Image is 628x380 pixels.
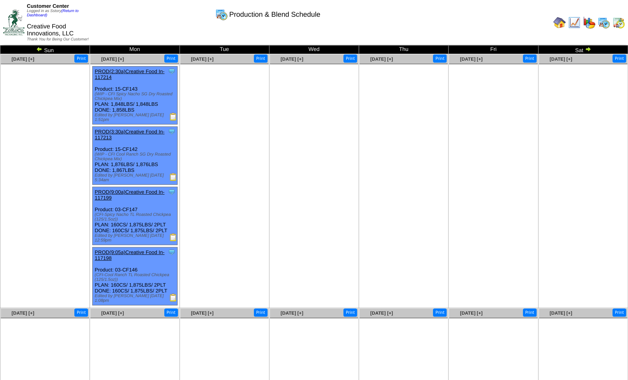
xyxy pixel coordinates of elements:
a: [DATE] [+] [191,56,213,62]
button: Print [523,308,537,317]
img: Production Report [169,173,177,181]
button: Print [254,54,267,63]
img: Production Report [169,233,177,241]
div: Product: 03-CF147 PLAN: 160CS / 1,875LBS / 2PLT DONE: 160CS / 1,875LBS / 2PLT [93,187,178,245]
a: PROD(9:05a)Creative Food In-117198 [95,249,164,261]
img: home.gif [553,16,566,29]
img: Tooltip [168,128,176,135]
button: Print [612,54,626,63]
img: Tooltip [168,188,176,196]
button: Print [74,54,88,63]
span: Production & Blend Schedule [229,11,320,19]
td: Mon [90,46,179,54]
span: Customer Center [27,3,69,9]
span: Logged in as Sstory [27,9,79,18]
button: Print [523,54,537,63]
button: Print [164,308,178,317]
a: [DATE] [+] [281,310,303,316]
a: [DATE] [+] [191,310,213,316]
div: (CFI-Spicy Nacho TL Roasted Chickpea (125/1.5oz)) [95,212,177,222]
a: [DATE] [+] [460,56,482,62]
a: (Return to Dashboard) [27,9,79,18]
div: (CFI-Cool Ranch TL Roasted Chickpea (125/1.5oz)) [95,273,177,282]
a: PROD(3:30a)Creative Food In-117213 [95,129,164,140]
button: Print [433,54,447,63]
img: graph.gif [583,16,595,29]
button: Print [612,308,626,317]
a: [DATE] [+] [549,56,572,62]
td: Thu [359,46,449,54]
button: Print [254,308,267,317]
a: PROD(9:00a)Creative Food In-117199 [95,189,164,201]
a: [DATE] [+] [101,310,124,316]
img: calendarprod.gif [598,16,610,29]
a: [DATE] [+] [549,310,572,316]
div: Edited by [PERSON_NAME] [DATE] 12:59pm [95,233,177,243]
td: Fri [449,46,538,54]
button: Print [433,308,447,317]
img: ZoRoCo_Logo(Green%26Foil)%20jpg.webp [3,9,25,35]
span: Thank You for Being Our Customer! [27,37,89,42]
td: Wed [269,46,359,54]
img: line_graph.gif [568,16,581,29]
a: [DATE] [+] [370,56,393,62]
div: Product: 15-CF142 PLAN: 1,876LBS / 1,876LBS DONE: 1,867LBS [93,127,178,185]
td: Sat [538,46,628,54]
button: Print [343,308,357,317]
div: (WIP - CFI Spicy Nacho SG Dry Roasted Chickpea Mix) [95,92,177,101]
button: Print [164,54,178,63]
img: Tooltip [168,67,176,75]
td: Sun [0,46,90,54]
a: [DATE] [+] [12,56,34,62]
a: [DATE] [+] [370,310,393,316]
img: Production Report [169,294,177,301]
span: Creative Food Innovations, LLC [27,23,74,37]
a: [DATE] [+] [12,310,34,316]
a: [DATE] [+] [460,310,482,316]
div: Edited by [PERSON_NAME] [DATE] 5:34am [95,173,177,182]
div: Product: 03-CF146 PLAN: 160CS / 1,875LBS / 2PLT DONE: 160CS / 1,875LBS / 2PLT [93,247,178,305]
div: Edited by [PERSON_NAME] [DATE] 1:51pm [95,113,177,122]
img: calendarinout.gif [612,16,625,29]
div: (WIP - CFI Cool Ranch SG Dry Roasted Chickpea Mix) [95,152,177,161]
img: calendarprod.gif [215,8,228,21]
td: Tue [179,46,269,54]
img: Tooltip [168,248,176,256]
div: Product: 15-CF143 PLAN: 1,848LBS / 1,848LBS DONE: 1,858LBS [93,67,178,124]
button: Print [74,308,88,317]
img: Production Report [169,113,177,121]
img: arrowleft.gif [36,46,42,52]
div: Edited by [PERSON_NAME] [DATE] 1:08pm [95,294,177,303]
img: arrowright.gif [585,46,591,52]
a: [DATE] [+] [281,56,303,62]
a: PROD(2:30a)Creative Food In-117214 [95,68,164,80]
button: Print [343,54,357,63]
a: [DATE] [+] [101,56,124,62]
